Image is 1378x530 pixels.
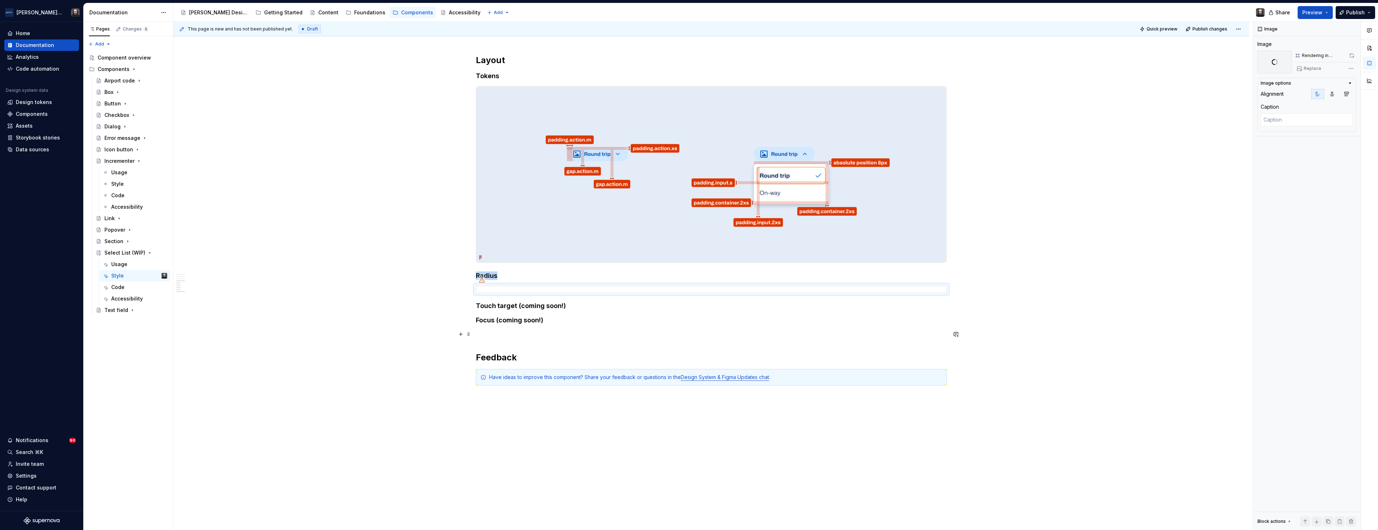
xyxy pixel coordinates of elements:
div: Incrementer [104,157,135,165]
div: Home [16,30,30,37]
div: Components [86,63,170,75]
div: Page tree [86,52,170,316]
a: Section [93,236,170,247]
div: Assets [16,122,33,129]
a: Style [100,178,170,190]
div: Components [401,9,433,16]
a: Code [100,281,170,293]
a: StyleTeunis Vorsteveld [100,270,170,281]
div: Alignment [1261,90,1284,98]
h4: Radius [476,271,947,280]
a: Settings [4,470,79,482]
div: Design tokens [16,99,52,106]
div: Getting Started [264,9,303,16]
span: 90 [69,437,76,443]
div: Accessibility [111,295,143,302]
a: Invite team [4,458,79,470]
button: Contact support [4,482,79,493]
a: Components [390,7,436,18]
a: Checkbox [93,109,170,121]
a: Airport code [93,75,170,86]
div: Foundations [354,9,385,16]
div: Invite team [16,460,44,468]
h4: Touch target (coming soon!) [476,302,947,310]
a: Home [4,28,79,39]
span: Add [494,10,503,15]
div: Style [111,272,124,279]
img: Teunis Vorsteveld [1256,8,1265,17]
a: Popover [93,224,170,236]
div: Documentation [89,9,157,16]
div: Usage [111,261,127,268]
button: Preview [1298,6,1333,19]
svg: Supernova Logo [24,517,60,524]
button: Notifications90 [4,435,79,446]
button: Share [1265,6,1295,19]
a: Storybook stories [4,132,79,143]
div: Image options [1261,80,1291,86]
span: Share [1275,9,1290,16]
div: Caption [1261,103,1279,110]
div: Block actions [1257,516,1292,526]
div: Text field [104,307,128,314]
img: d3d0a75b-fb80-48a1-af23-6551f855d14c.png [476,86,946,262]
div: Changes [123,26,149,32]
a: Usage [100,259,170,270]
div: Documentation [16,42,54,49]
div: Design system data [6,87,48,93]
div: Button [104,100,121,107]
a: Foundations [343,7,388,18]
div: Usage [111,169,127,176]
a: Code automation [4,63,79,75]
div: Style [111,180,124,188]
a: Usage [100,167,170,178]
h4: Tokens [476,72,947,80]
a: Component overview [86,52,170,63]
span: Quick preview [1147,26,1177,32]
div: Select List (WIP) [104,249,145,256]
div: Pages [89,26,110,32]
div: Code automation [16,65,59,72]
div: Analytics [16,53,39,61]
img: Teunis Vorsteveld [71,8,80,17]
div: Help [16,496,27,503]
h2: Layout [476,55,947,66]
a: Button [93,98,170,109]
a: Data sources [4,144,79,155]
a: Incrementer [93,155,170,167]
div: Search ⌘K [16,449,43,456]
a: Accessibility [100,201,170,213]
div: Checkbox [104,112,129,119]
a: Box [93,86,170,98]
div: Contact support [16,484,56,491]
div: Storybook stories [16,134,60,141]
div: Error message [104,134,140,142]
div: Accessibility [449,9,481,16]
div: Airport code [104,77,135,84]
div: [PERSON_NAME] Airlines [17,9,62,16]
div: Image [1257,41,1272,48]
div: Settings [16,472,37,479]
a: Design tokens [4,96,79,108]
a: Assets [4,120,79,132]
button: [PERSON_NAME] AirlinesTeunis Vorsteveld [1,5,82,20]
h2: Feedback [476,352,947,363]
div: Code [111,192,125,199]
div: Have ideas to improve this component? Share your feedback or questions in the . [489,374,942,381]
a: Dialog [93,121,170,132]
div: Accessibility [111,203,143,210]
a: Error message [93,132,170,144]
a: Design System & Figma Updates chat [681,374,769,380]
div: Link [104,215,115,222]
a: Accessibility [437,7,483,18]
a: Select List (WIP) [93,247,170,259]
a: Content [307,7,341,18]
span: 6 [143,26,149,32]
h4: Focus (coming soon!) [476,316,947,325]
div: Components [98,66,130,73]
div: Popover [104,226,125,233]
div: Page tree [178,5,483,20]
span: This page is new and has not been published yet. [188,26,293,32]
span: Publish [1346,9,1365,16]
div: Content [318,9,338,16]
